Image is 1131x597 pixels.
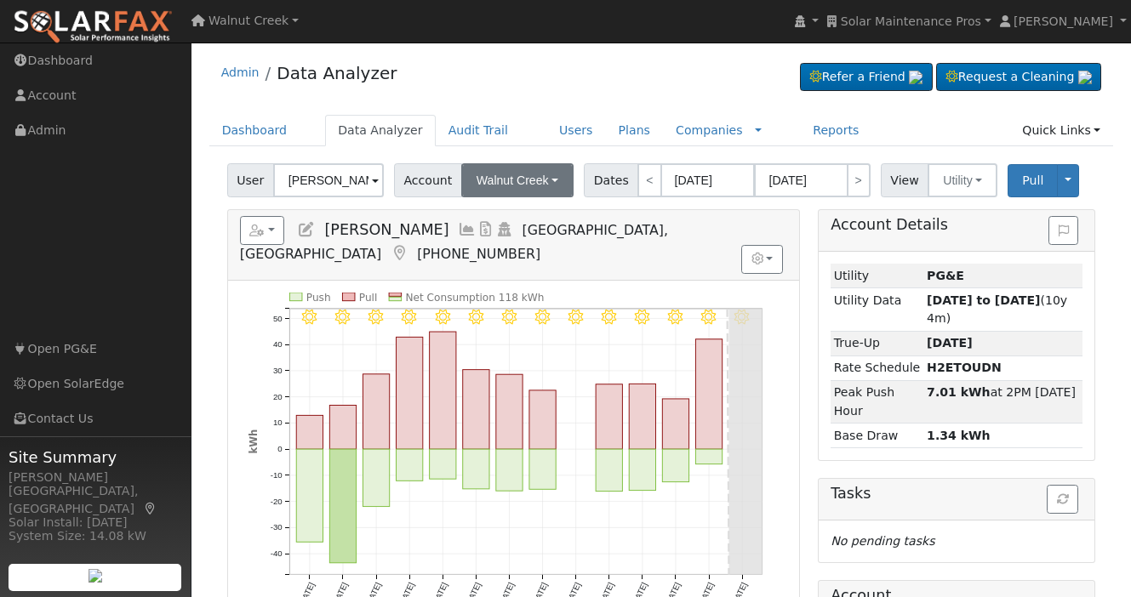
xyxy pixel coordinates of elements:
[568,310,584,325] i: 8/26 - Clear
[831,216,1082,234] h5: Account Details
[247,429,259,454] text: kWh
[270,470,282,480] text: -10
[417,246,540,262] span: [PHONE_NUMBER]
[458,221,477,238] a: Multi-Series Graph
[394,163,462,197] span: Account
[273,339,283,349] text: 40
[1009,115,1113,146] a: Quick Links
[676,123,743,137] a: Companies
[546,115,606,146] a: Users
[363,374,389,449] rect: onclick=""
[221,65,260,79] a: Admin
[841,14,981,28] span: Solar Maintenance Pros
[477,221,495,238] a: Bills
[468,310,483,325] i: 8/23 - Clear
[909,71,923,84] img: retrieve
[396,337,422,449] rect: onclick=""
[596,384,622,449] rect: onclick=""
[535,310,551,325] i: 8/25 - Clear
[1022,173,1043,187] span: Pull
[359,292,378,304] text: Pull
[208,14,288,27] span: Walnut Creek
[9,446,182,469] span: Site Summary
[9,514,182,532] div: Solar Install: [DATE]
[800,63,933,92] a: Refer a Friend
[529,390,556,449] rect: onclick=""
[936,63,1101,92] a: Request a Cleaning
[240,222,668,262] span: [GEOGRAPHIC_DATA], [GEOGRAPHIC_DATA]
[461,163,574,197] button: Walnut Creek
[1008,164,1058,197] button: Pull
[363,449,389,506] rect: onclick=""
[847,163,871,197] a: >
[927,429,991,442] strong: 1.34 kWh
[927,385,991,399] strong: 7.01 kWh
[629,384,655,449] rect: onclick=""
[325,115,436,146] a: Data Analyzer
[831,424,923,448] td: Base Draw
[927,293,1040,307] strong: [DATE] to [DATE]
[629,449,655,491] rect: onclick=""
[668,310,683,325] i: 8/29 - Clear
[302,310,317,325] i: 8/18 - Clear
[390,245,408,262] a: Map
[477,173,549,187] span: Walnut Creek
[496,374,523,449] rect: onclick=""
[297,221,316,238] a: Edit User (4)
[9,527,182,545] div: System Size: 14.08 kW
[9,482,182,518] div: [GEOGRAPHIC_DATA], [GEOGRAPHIC_DATA]
[143,502,158,515] a: Map
[270,549,282,558] text: -40
[277,444,282,453] text: 0
[429,449,455,479] rect: onclick=""
[637,163,661,197] a: <
[273,392,283,401] text: 20
[296,449,323,542] rect: onclick=""
[396,449,422,480] rect: onclick=""
[270,497,282,506] text: -20
[831,331,923,355] td: True-Up
[881,163,929,197] span: View
[270,522,282,532] text: -30
[831,534,934,548] i: No pending tasks
[831,288,923,331] td: Utility Data
[273,163,384,197] input: Select a User
[463,449,489,489] rect: onclick=""
[89,569,102,583] img: retrieve
[9,469,182,486] div: [PERSON_NAME]
[596,449,622,492] rect: onclick=""
[495,221,514,238] a: Login As (last 08/29/2025 2:08:32 PM)
[277,63,397,83] a: Data Analyzer
[402,310,417,325] i: 8/21 - MostlyClear
[502,310,517,325] i: 8/24 - Clear
[1078,71,1092,84] img: retrieve
[831,264,923,288] td: Utility
[1048,216,1078,245] button: Issue History
[429,332,455,449] rect: onclick=""
[529,449,556,489] rect: onclick=""
[927,336,973,350] strong: [DATE]
[662,449,688,482] rect: onclick=""
[701,310,717,325] i: 8/30 - Clear
[496,449,523,491] rect: onclick=""
[209,115,300,146] a: Dashboard
[927,361,1002,374] strong: V
[927,293,1067,325] span: (10y 4m)
[436,115,521,146] a: Audit Trail
[405,292,544,304] text: Net Consumption 118 kWh
[831,485,1082,503] h5: Tasks
[324,221,448,238] span: [PERSON_NAME]
[800,115,871,146] a: Reports
[928,163,997,197] button: Utility
[329,405,356,449] rect: onclick=""
[1047,485,1078,514] button: Refresh
[368,310,384,325] i: 8/20 - Clear
[1014,14,1113,28] span: [PERSON_NAME]
[227,163,274,197] span: User
[662,399,688,449] rect: onclick=""
[602,310,617,325] i: 8/27 - Clear
[463,370,489,450] rect: onclick=""
[635,310,650,325] i: 8/28 - Clear
[296,415,323,449] rect: onclick=""
[306,292,331,304] text: Push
